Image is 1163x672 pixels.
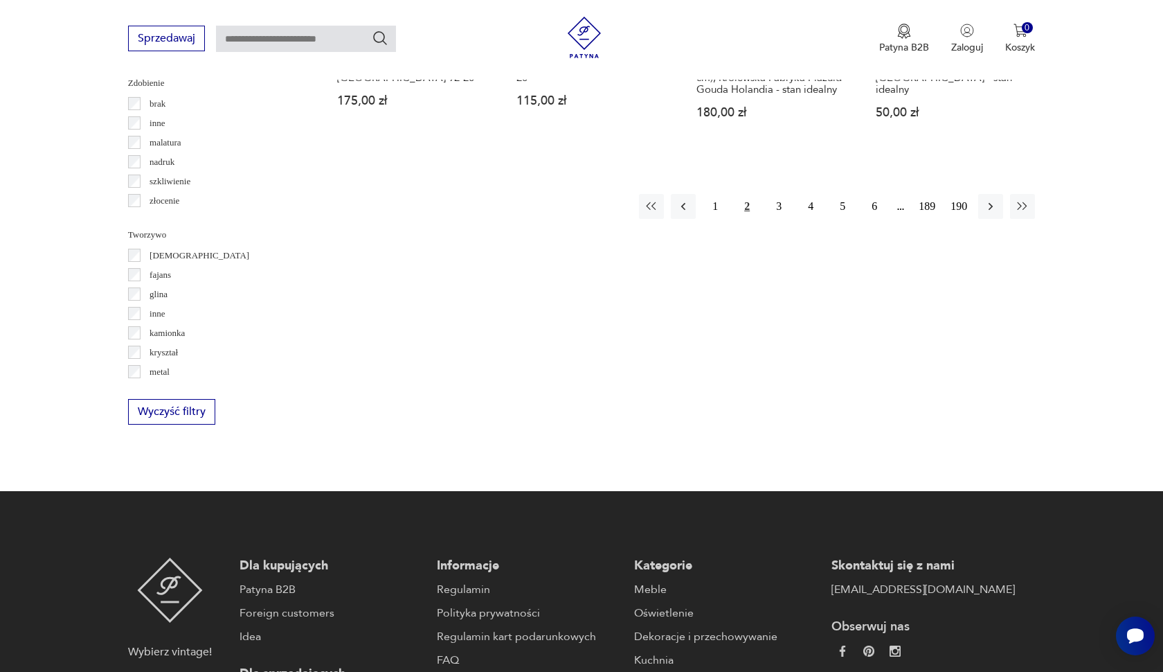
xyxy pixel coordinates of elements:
[879,41,929,54] p: Patyna B2B
[830,194,855,219] button: 5
[879,24,929,54] a: Ikona medaluPatyna B2B
[951,24,983,54] button: Zaloguj
[876,107,1029,118] p: 50,00 zł
[128,399,215,425] button: Wyczyść filtry
[150,174,190,189] p: szkliwienie
[337,95,490,107] p: 175,00 zł
[634,605,818,621] a: Oświetlenie
[150,345,178,360] p: kryształ
[437,558,620,574] p: Informacje
[862,194,887,219] button: 6
[150,116,165,131] p: inne
[150,96,165,112] p: brak
[734,194,759,219] button: 2
[831,581,1015,598] a: [EMAIL_ADDRESS][DOMAIN_NAME]
[150,384,185,399] p: porcelana
[798,194,823,219] button: 4
[951,41,983,54] p: Zaloguj
[150,306,165,321] p: inne
[437,605,620,621] a: Polityka prywatności
[766,194,791,219] button: 3
[914,194,939,219] button: 189
[863,646,874,657] img: 37d27d81a828e637adc9f9cb2e3d3a8a.webp
[831,619,1015,635] p: Obserwuj nas
[240,628,423,645] a: Idea
[1013,24,1027,37] img: Ikona koszyka
[240,581,423,598] a: Patyna B2B
[128,26,205,51] button: Sprzedawaj
[240,605,423,621] a: Foreign customers
[150,248,249,263] p: [DEMOGRAPHIC_DATA]
[634,652,818,669] a: Kuchnia
[634,628,818,645] a: Dekoracje i przechowywanie
[634,581,818,598] a: Meble
[890,646,901,657] img: c2fd9cf7f39615d9d6839a72ae8e59e5.webp
[831,558,1015,574] p: Skontaktuj się z nami
[703,194,728,219] button: 1
[128,644,212,660] p: Wybierz vintage!
[150,193,179,209] p: złocenie
[128,227,298,242] p: Tworzywo
[337,60,490,84] h3: Wazon W-[GEOGRAPHIC_DATA] 92-20
[837,646,848,657] img: da9060093f698e4c3cedc1453eec5031.webp
[128,76,298,91] p: Zdobienie
[516,60,669,84] h3: Wazon z uchem Fat lava nr 401-20
[150,135,181,150] p: malatura
[516,95,669,107] p: 115,00 zł
[150,267,171,283] p: fajans
[437,581,620,598] a: Regulamin
[876,60,1029,96] h3: Mały ceramiczny wazonik (8 cm), [GEOGRAPHIC_DATA] - stan idealny
[897,24,911,39] img: Ikona medalu
[946,194,971,219] button: 190
[437,628,620,645] a: Regulamin kart podarunkowych
[150,154,174,170] p: nadruk
[150,326,185,341] p: kamionka
[564,17,605,58] img: Patyna - sklep z meblami i dekoracjami vintage
[437,652,620,669] a: FAQ
[150,364,170,380] p: metal
[240,558,423,574] p: Dla kupujących
[1116,617,1155,655] iframe: Smartsupp widget button
[960,24,974,37] img: Ikonka użytkownika
[1005,24,1035,54] button: 0Koszyk
[696,107,849,118] p: 180,00 zł
[1022,22,1034,34] div: 0
[128,35,205,44] a: Sprzedawaj
[696,60,849,96] h3: RZADKI Ceramiczny wazonik (9 cm), Królewska Fabryka Plazuid Gouda Holandia - stan idealny
[137,558,203,623] img: Patyna - sklep z meblami i dekoracjami vintage
[150,287,168,302] p: glina
[372,30,388,46] button: Szukaj
[1005,41,1035,54] p: Koszyk
[634,558,818,574] p: Kategorie
[879,24,929,54] button: Patyna B2B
